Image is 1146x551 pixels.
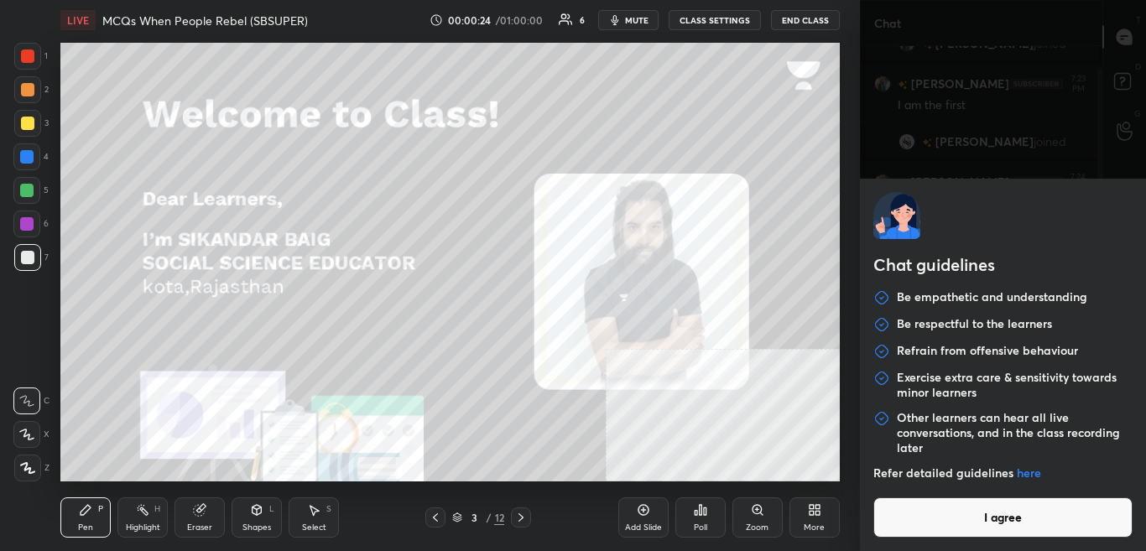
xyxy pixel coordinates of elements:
div: X [13,421,49,448]
div: LIVE [60,10,96,30]
div: 6 [580,16,585,24]
div: Pen [78,523,93,532]
button: mute [598,10,659,30]
div: 2 [14,76,49,103]
h4: MCQs When People Rebel (SBSUPER) [102,13,308,29]
p: Refrain from offensive behaviour [897,343,1078,360]
div: 1 [14,43,48,70]
button: End Class [771,10,840,30]
p: Be respectful to the learners [897,316,1052,333]
div: Select [302,523,326,532]
a: here [1017,465,1041,481]
button: I agree [873,497,1133,538]
h2: Chat guidelines [873,252,1133,281]
div: P [98,505,103,513]
div: 3 [14,110,49,137]
p: Other learners can hear all live conversations, and in the class recording later [897,410,1133,455]
div: / [486,512,491,522]
div: 12 [494,510,504,525]
div: L [269,505,274,513]
button: CLASS SETTINGS [669,10,761,30]
div: 6 [13,211,49,237]
div: 5 [13,177,49,204]
div: Eraser [187,523,212,532]
div: Add Slide [625,523,662,532]
div: C [13,387,49,414]
span: mute [625,14,649,26]
div: H [154,505,160,513]
p: Exercise extra care & sensitivity towards minor learners [897,370,1133,400]
div: Highlight [126,523,160,532]
div: 7 [14,244,49,271]
div: More [804,523,825,532]
div: S [326,505,331,513]
p: Be empathetic and understanding [897,289,1087,306]
div: Z [14,455,49,481]
div: Shapes [242,523,271,532]
p: Refer detailed guidelines [873,465,1133,481]
div: 3 [466,512,482,522]
div: Poll [694,523,707,532]
div: 4 [13,143,49,170]
div: Zoom [746,523,768,532]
